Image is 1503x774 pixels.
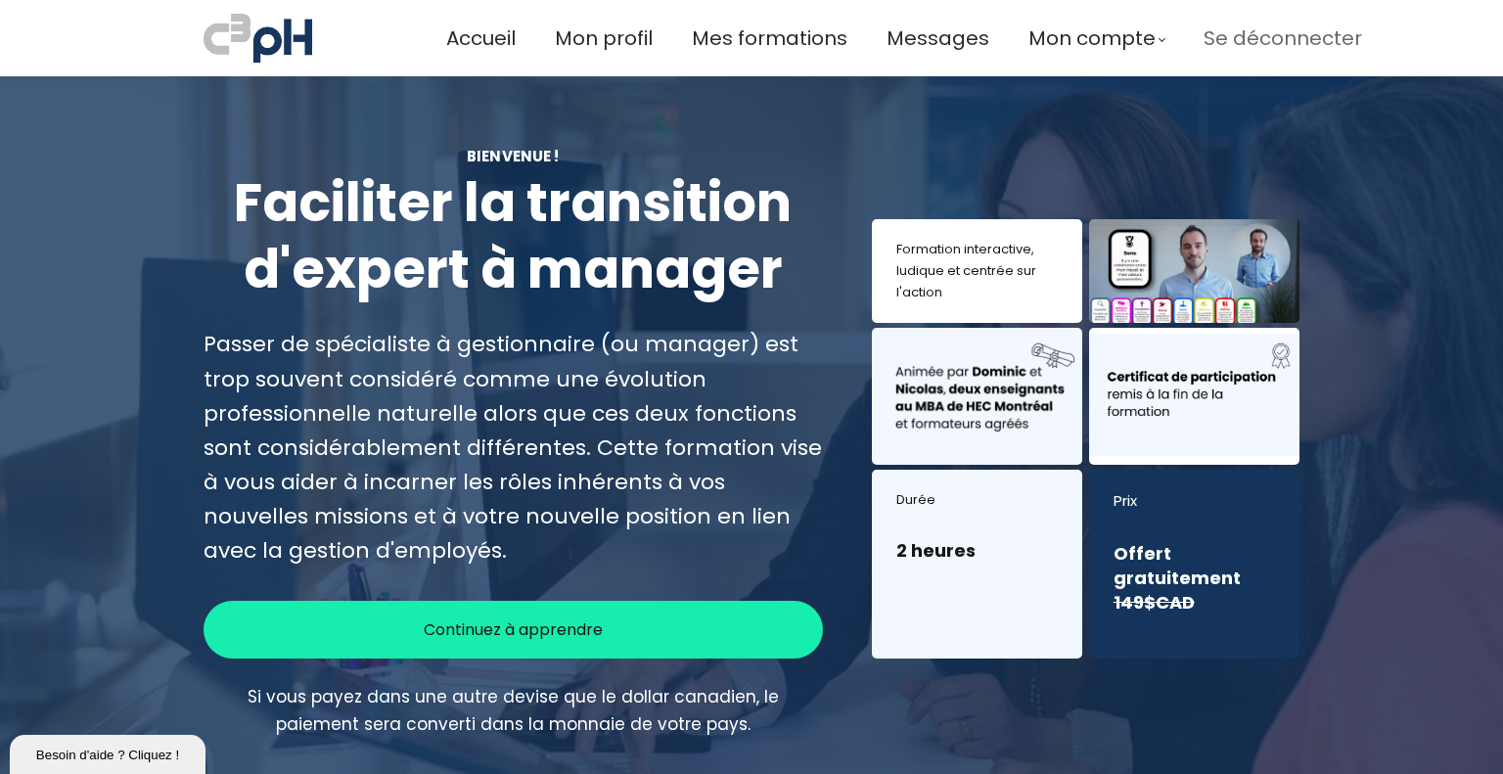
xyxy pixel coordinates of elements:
[1114,489,1275,514] div: Prix
[446,23,516,55] a: Accueil
[896,538,1058,563] h3: 2 heures
[204,327,823,568] div: Passer de spécialiste à gestionnaire (ou manager) est trop souvent considéré comme une évolution ...
[1028,23,1156,55] span: Mon compte
[887,23,989,55] a: Messages
[204,170,823,302] h1: Faciliter la transition d'expert à manager
[896,489,1058,511] div: Durée
[1114,541,1275,615] h3: Offert gratuitement
[692,23,847,55] a: Mes formations
[555,23,653,55] a: Mon profil
[10,731,209,774] iframe: chat widget
[424,617,603,642] span: Continuez à apprendre
[204,10,312,67] img: a70bc7685e0efc0bd0b04b3506828469.jpeg
[204,683,823,738] div: Si vous payez dans une autre devise que le dollar canadien, le paiement sera converti dans la mon...
[896,239,1058,303] div: Formation interactive, ludique et centrée sur l'action
[1204,23,1362,55] a: Se déconnecter
[1114,590,1195,615] s: 149$CAD
[204,145,823,167] div: BIENVENUE !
